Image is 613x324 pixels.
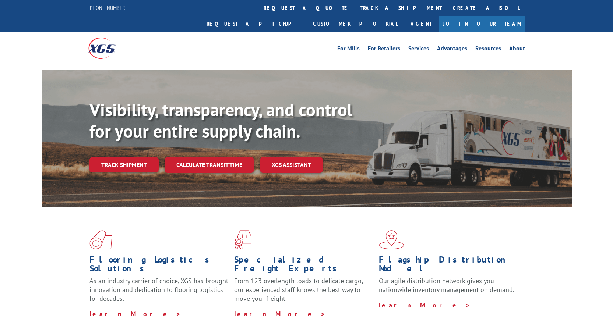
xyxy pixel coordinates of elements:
[89,98,352,142] b: Visibility, transparency, and control for your entire supply chain.
[379,230,404,249] img: xgs-icon-flagship-distribution-model-red
[403,16,439,32] a: Agent
[88,4,127,11] a: [PHONE_NUMBER]
[89,277,228,303] span: As an industry carrier of choice, XGS has brought innovation and dedication to flooring logistics...
[89,310,181,318] a: Learn More >
[234,310,326,318] a: Learn More >
[234,277,373,309] p: From 123 overlength loads to delicate cargo, our experienced staff knows the best way to move you...
[379,301,471,309] a: Learn More >
[437,46,467,54] a: Advantages
[379,255,518,277] h1: Flagship Distribution Model
[201,16,307,32] a: Request a pickup
[307,16,403,32] a: Customer Portal
[408,46,429,54] a: Services
[89,230,112,249] img: xgs-icon-total-supply-chain-intelligence-red
[475,46,501,54] a: Resources
[337,46,360,54] a: For Mills
[89,255,229,277] h1: Flooring Logistics Solutions
[439,16,525,32] a: Join Our Team
[368,46,400,54] a: For Retailers
[509,46,525,54] a: About
[89,157,159,172] a: Track shipment
[234,230,251,249] img: xgs-icon-focused-on-flooring-red
[379,277,514,294] span: Our agile distribution network gives you nationwide inventory management on demand.
[260,157,323,173] a: XGS ASSISTANT
[234,255,373,277] h1: Specialized Freight Experts
[165,157,254,173] a: Calculate transit time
